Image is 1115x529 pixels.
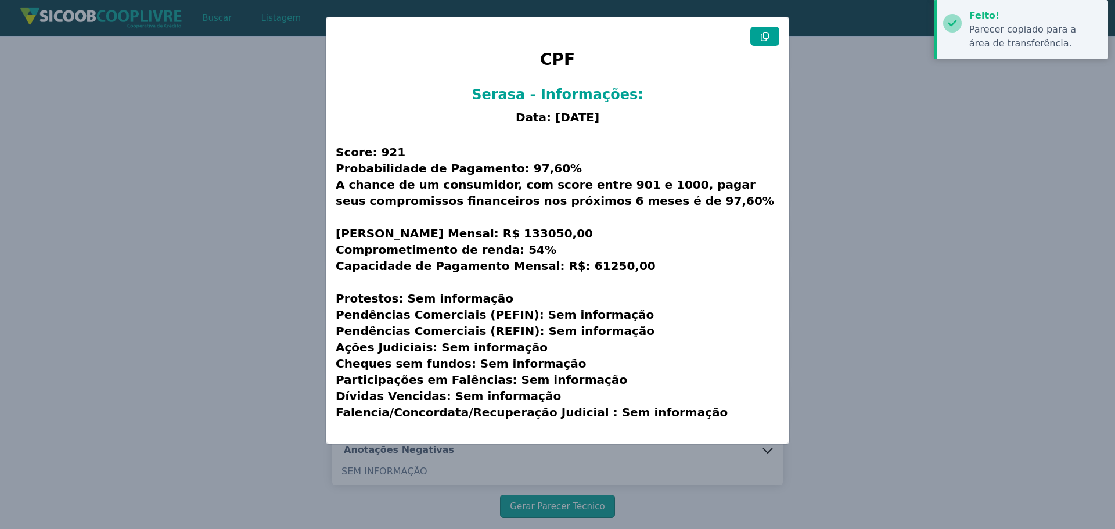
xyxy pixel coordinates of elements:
[969,9,1099,23] div: Feito!
[336,130,779,434] h3: Score: 921 Probabilidade de Pagamento: 97,60% A chance de um consumidor, com score entre 901 e 10...
[336,85,779,105] h2: Serasa - Informações:
[336,109,779,125] h3: Data: [DATE]
[969,23,1099,51] div: Parecer copiado para a área de transferência.
[336,46,779,80] h1: CPF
